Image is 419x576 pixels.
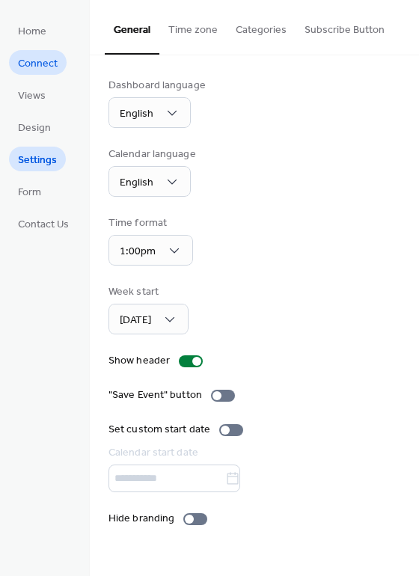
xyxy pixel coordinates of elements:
[18,88,46,104] span: Views
[9,147,66,171] a: Settings
[108,147,196,162] div: Calendar language
[18,24,46,40] span: Home
[18,185,41,200] span: Form
[9,50,67,75] a: Connect
[108,445,397,461] div: Calendar start date
[18,56,58,72] span: Connect
[9,179,50,203] a: Form
[108,387,202,403] div: "Save Event" button
[18,120,51,136] span: Design
[18,153,57,168] span: Settings
[120,173,153,193] span: English
[9,18,55,43] a: Home
[9,114,60,139] a: Design
[108,353,170,369] div: Show header
[108,78,206,94] div: Dashboard language
[18,217,69,233] span: Contact Us
[108,422,210,438] div: Set custom start date
[108,284,186,300] div: Week start
[9,211,78,236] a: Contact Us
[9,82,55,107] a: Views
[120,310,151,331] span: [DATE]
[120,242,156,262] span: 1:00pm
[120,104,153,124] span: English
[108,511,174,527] div: Hide branding
[108,215,190,231] div: Time format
